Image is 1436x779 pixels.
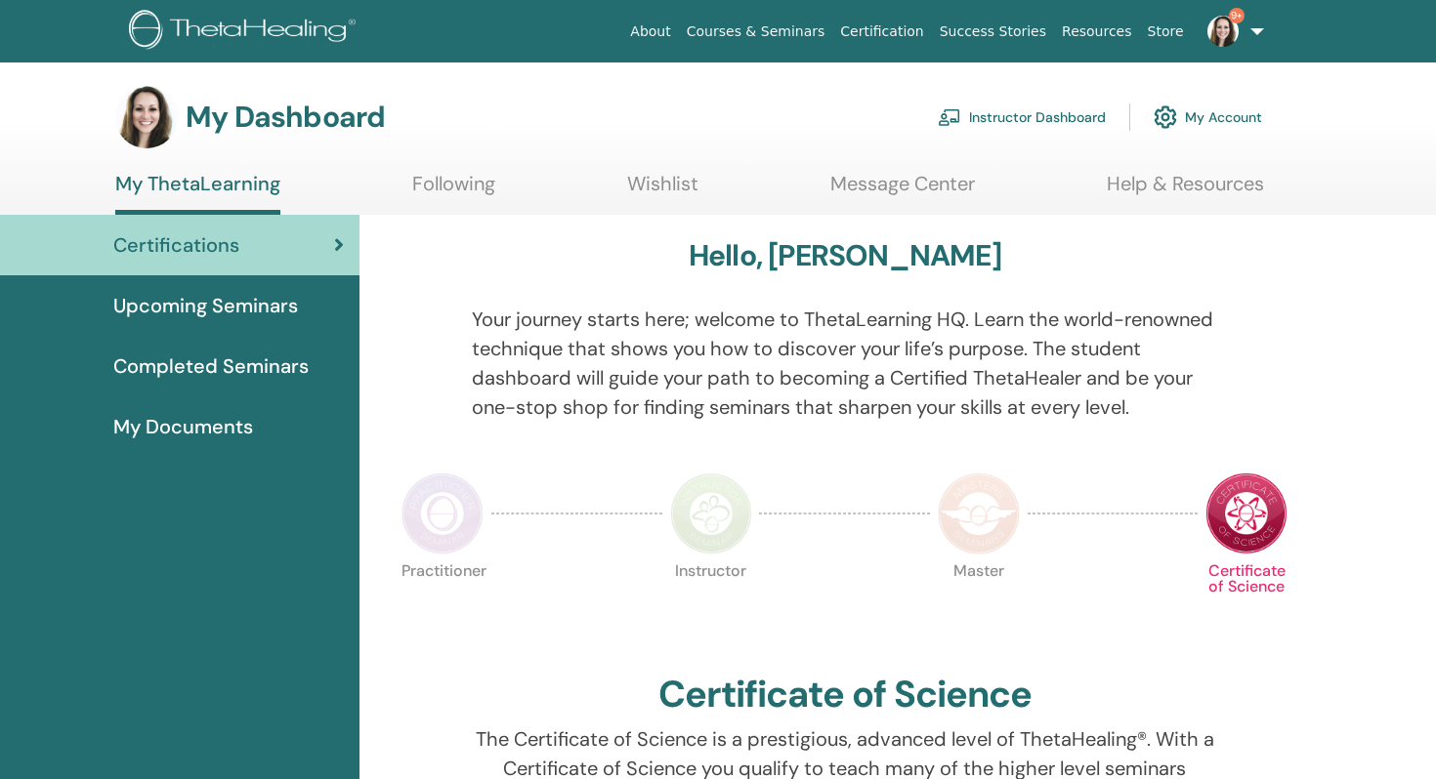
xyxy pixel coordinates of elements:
a: My ThetaLearning [115,172,280,215]
a: Certification [832,14,931,50]
span: Completed Seminars [113,351,309,381]
a: Store [1140,14,1192,50]
a: Courses & Seminars [679,14,833,50]
a: Following [412,172,495,210]
a: Help & Resources [1107,172,1264,210]
img: Instructor [670,472,752,554]
img: default.jpg [1207,16,1239,47]
img: default.jpg [115,86,178,148]
p: Your journey starts here; welcome to ThetaLearning HQ. Learn the world-renowned technique that sh... [472,305,1218,422]
span: Upcoming Seminars [113,291,298,320]
a: Message Center [830,172,975,210]
a: Wishlist [627,172,698,210]
a: Resources [1054,14,1140,50]
a: Instructor Dashboard [938,96,1106,139]
img: Certificate of Science [1205,472,1288,554]
a: About [622,14,678,50]
p: Certificate of Science [1205,563,1288,645]
span: My Documents [113,412,253,441]
span: 9+ [1229,8,1245,23]
a: My Account [1154,96,1262,139]
span: Certifications [113,230,239,260]
img: chalkboard-teacher.svg [938,108,961,126]
img: Master [938,472,1020,554]
h3: Hello, [PERSON_NAME] [689,238,1001,273]
img: logo.png [129,10,362,54]
img: Practitioner [401,472,484,554]
p: Master [938,563,1020,645]
a: Success Stories [932,14,1054,50]
p: Practitioner [401,563,484,645]
img: cog.svg [1154,101,1177,134]
h3: My Dashboard [186,100,385,135]
p: Instructor [670,563,752,645]
h2: Certificate of Science [658,673,1032,717]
